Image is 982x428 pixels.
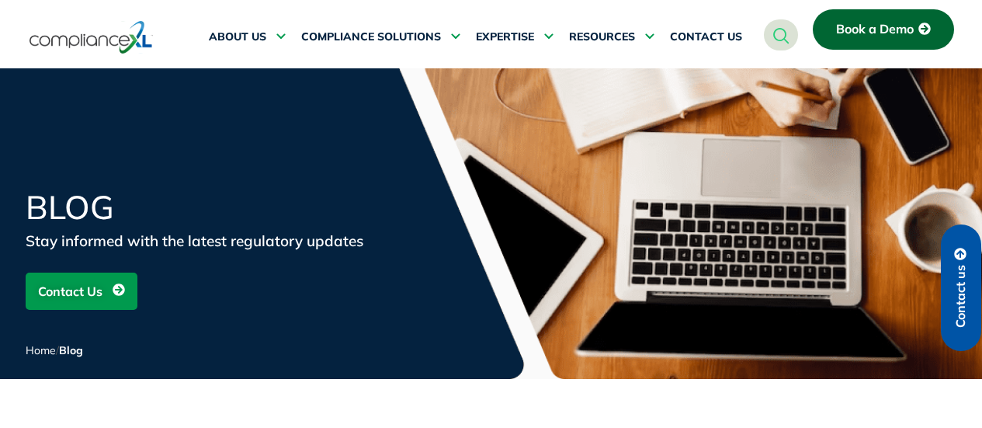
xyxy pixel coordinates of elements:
span: COMPLIANCE SOLUTIONS [301,30,441,44]
a: Book a Demo [813,9,954,50]
a: Home [26,343,56,357]
a: RESOURCES [569,19,654,56]
span: RESOURCES [569,30,635,44]
span: CONTACT US [670,30,742,44]
span: ABOUT US [209,30,266,44]
a: EXPERTISE [476,19,553,56]
a: Contact Us [26,273,137,310]
a: Contact us [941,224,981,351]
span: Contact us [954,265,968,328]
a: COMPLIANCE SOLUTIONS [301,19,460,56]
img: logo-one.svg [29,19,153,55]
h1: Blog [26,191,398,224]
a: ABOUT US [209,19,286,56]
span: Contact Us [38,277,102,306]
span: / [26,343,83,357]
span: EXPERTISE [476,30,534,44]
span: Book a Demo [836,23,914,37]
a: CONTACT US [670,19,742,56]
a: navsearch-button [764,19,798,50]
div: Stay informed with the latest regulatory updates [26,230,398,252]
span: Blog [59,343,83,357]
